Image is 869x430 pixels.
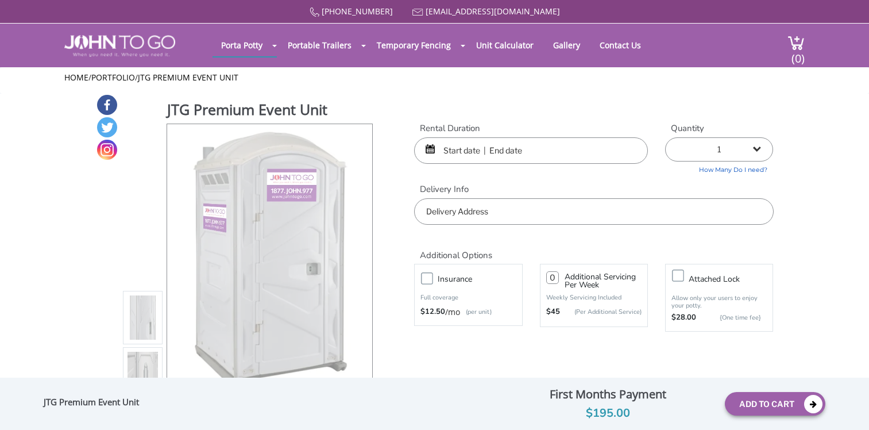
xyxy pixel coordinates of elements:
[665,122,773,135] label: Quantity
[460,306,492,318] p: (per unit)
[414,198,773,225] input: Delivery Address
[689,272,778,286] h3: Attached lock
[823,384,869,430] button: Live Chat
[322,6,393,17] a: [PHONE_NUMBER]
[671,294,767,309] p: Allow only your users to enjoy your potty.
[671,312,696,324] strong: $28.00
[167,99,374,122] h1: JTG Premium Event Unit
[368,34,459,56] a: Temporary Fencing
[414,183,773,195] label: Delivery Info
[468,34,542,56] a: Unit Calculator
[414,236,773,261] h2: Additional Options
[546,271,559,284] input: 0
[64,35,175,57] img: JOHN to go
[414,137,648,164] input: Start date | End date
[546,293,642,302] p: Weekly Servicing Included
[791,41,805,66] span: (0)
[725,392,825,416] button: Add To Cart
[279,34,360,56] a: Portable Trailers
[499,404,717,423] div: $195.00
[414,122,648,135] label: Rental Duration
[420,292,516,304] p: Full coverage
[97,95,117,115] a: Facebook
[591,34,650,56] a: Contact Us
[64,72,88,83] a: Home
[546,306,560,318] strong: $45
[412,9,423,16] img: Mail
[787,35,805,51] img: cart a
[702,312,761,324] p: {One time fee}
[665,162,773,175] a: How Many Do I need?
[560,308,642,316] p: (Per Additional Service)
[420,306,445,318] strong: $12.50
[97,140,117,160] a: Instagram
[183,124,357,395] img: Product
[544,34,589,56] a: Gallery
[438,272,527,286] h3: Insurance
[91,72,135,83] a: Portfolio
[213,34,271,56] a: Porta Potty
[138,72,238,83] a: JTG Premium Event Unit
[565,273,642,289] h3: Additional Servicing Per Week
[426,6,560,17] a: [EMAIL_ADDRESS][DOMAIN_NAME]
[499,385,717,404] div: First Months Payment
[97,117,117,137] a: Twitter
[64,72,805,83] ul: / /
[420,306,516,318] div: /mo
[44,397,145,412] div: JTG Premium Event Unit
[310,7,319,17] img: Call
